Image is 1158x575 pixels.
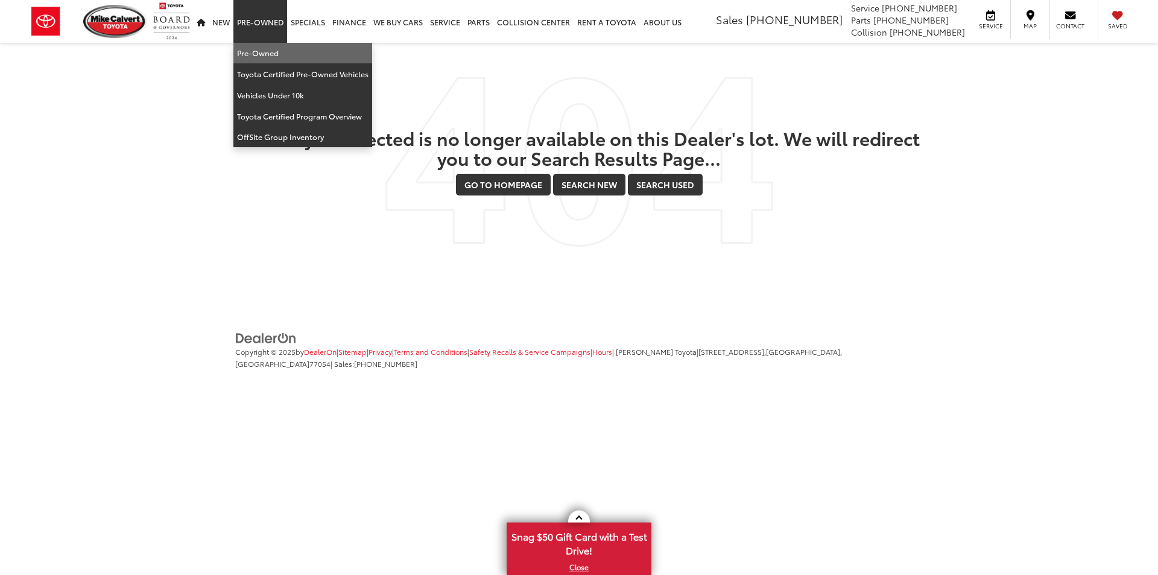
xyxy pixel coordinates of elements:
span: Map [1017,22,1043,30]
span: 77054 [309,358,331,369]
a: Safety Recalls & Service Campaigns, Opens in a new tab [469,346,590,357]
h2: The car you selected is no longer available on this Dealer's lot. We will redirect you to our Sea... [235,128,923,168]
span: | [590,346,612,357]
span: [PHONE_NUMBER] [746,11,843,27]
a: Terms and Conditions [394,346,467,357]
span: | [392,346,467,357]
span: | [PERSON_NAME] Toyota [612,346,697,357]
a: Hours [592,346,612,357]
span: [STREET_ADDRESS], [698,346,766,357]
span: [PHONE_NUMBER] [354,358,417,369]
a: Toyota Certified Pre-Owned Vehicles [233,64,372,85]
a: OffSite Group Inventory [233,127,372,147]
a: Sitemap [338,346,367,357]
span: Contact [1056,22,1084,30]
span: by [296,346,337,357]
a: Pre-Owned [233,43,372,64]
span: Saved [1104,22,1131,30]
a: Go to Homepage [456,174,551,195]
span: | Sales: [331,358,417,369]
a: Toyota Certified Program Overview [233,106,372,127]
a: DealerOn [235,331,297,343]
span: | [337,346,367,357]
span: | [367,346,392,357]
span: Snag $50 Gift Card with a Test Drive! [508,524,650,561]
span: [GEOGRAPHIC_DATA] [235,358,309,369]
a: DealerOn Home Page [304,346,337,357]
span: Service [851,2,879,14]
span: [PHONE_NUMBER] [873,14,949,26]
span: Collision [851,26,887,38]
a: Search New [553,174,625,195]
span: [PHONE_NUMBER] [890,26,965,38]
a: Privacy [369,346,392,357]
span: Service [977,22,1004,30]
span: [GEOGRAPHIC_DATA], [766,346,842,357]
span: Copyright © 2025 [235,346,296,357]
span: Sales [716,11,743,27]
span: | [467,346,590,357]
a: Vehicles Under 10k [233,85,372,106]
span: Parts [851,14,871,26]
a: Search Used [628,174,703,195]
img: DealerOn [235,332,297,345]
img: Mike Calvert Toyota [83,5,147,38]
span: [PHONE_NUMBER] [882,2,957,14]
